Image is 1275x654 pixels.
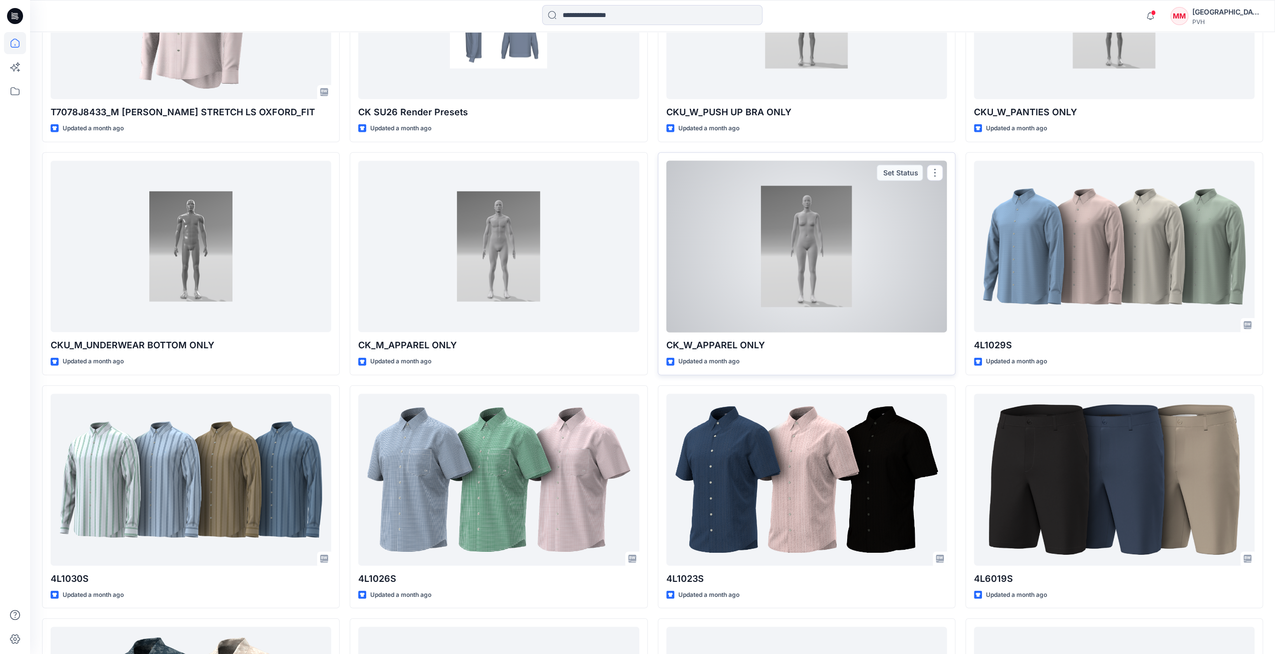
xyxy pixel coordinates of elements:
[986,590,1047,600] p: Updated a month ago
[51,161,331,333] a: CKU_M_UNDERWEAR BOTTOM ONLY
[51,394,331,566] a: 4L1030S
[666,394,947,566] a: 4L1023S
[666,338,947,352] p: CK_W_APPAREL ONLY
[666,161,947,333] a: CK_W_APPAREL ONLY
[1192,18,1262,26] div: PVH
[370,356,431,367] p: Updated a month ago
[1170,7,1188,25] div: MM
[358,161,639,333] a: CK_M_APPAREL ONLY
[986,123,1047,134] p: Updated a month ago
[666,572,947,586] p: 4L1023S
[63,123,124,134] p: Updated a month ago
[370,123,431,134] p: Updated a month ago
[666,105,947,119] p: CKU_W_PUSH UP BRA ONLY
[51,572,331,586] p: 4L1030S
[678,123,739,134] p: Updated a month ago
[974,572,1254,586] p: 4L6019S
[974,394,1254,566] a: 4L6019S
[678,590,739,600] p: Updated a month ago
[63,590,124,600] p: Updated a month ago
[974,105,1254,119] p: CKU_W_PANTIES ONLY
[51,105,331,119] p: T7078J8433_M [PERSON_NAME] STRETCH LS OXFORD_FIT
[358,572,639,586] p: 4L1026S
[974,161,1254,333] a: 4L1029S
[986,356,1047,367] p: Updated a month ago
[358,394,639,566] a: 4L1026S
[63,356,124,367] p: Updated a month ago
[974,338,1254,352] p: 4L1029S
[370,590,431,600] p: Updated a month ago
[51,338,331,352] p: CKU_M_UNDERWEAR BOTTOM ONLY
[358,338,639,352] p: CK_M_APPAREL ONLY
[1192,6,1262,18] div: [GEOGRAPHIC_DATA][PERSON_NAME][GEOGRAPHIC_DATA]
[358,105,639,119] p: CK SU26 Render Presets
[678,356,739,367] p: Updated a month ago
